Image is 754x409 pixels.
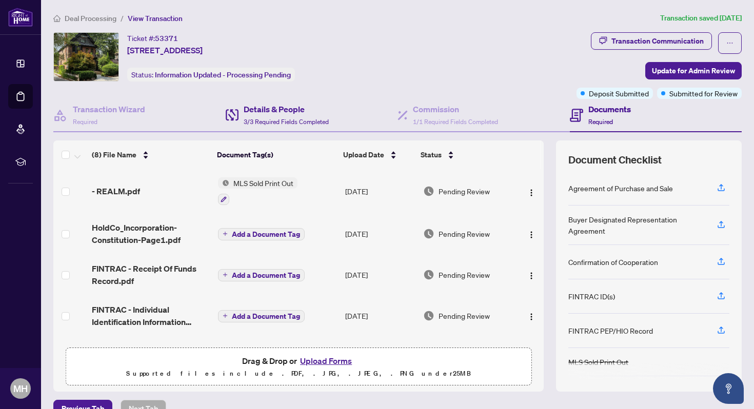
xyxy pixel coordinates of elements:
[341,336,419,377] td: [DATE]
[423,269,434,280] img: Document Status
[527,272,535,280] img: Logo
[416,140,513,169] th: Status
[423,186,434,197] img: Document Status
[527,189,535,197] img: Logo
[218,268,305,281] button: Add a Document Tag
[72,367,525,380] p: Supported files include .PDF, .JPG, .JPEG, .PNG under 25 MB
[645,62,742,79] button: Update for Admin Review
[65,14,116,23] span: Deal Processing
[523,183,540,199] button: Logo
[242,354,355,367] span: Drag & Drop or
[523,226,540,242] button: Logo
[127,68,295,81] div: Status:
[127,32,178,44] div: Ticket #:
[611,33,704,49] div: Transaction Communication
[121,12,124,24] li: /
[232,272,300,279] span: Add a Document Tag
[439,186,490,197] span: Pending Review
[588,103,631,115] h4: Documents
[223,231,228,236] span: plus
[341,295,419,336] td: [DATE]
[13,381,28,396] span: MH
[423,310,434,321] img: Document Status
[223,272,228,277] span: plus
[589,88,649,99] span: Deposit Submitted
[568,356,628,367] div: MLS Sold Print Out
[218,309,305,322] button: Add a Document Tag
[155,34,178,43] span: 53371
[568,153,662,167] span: Document Checklist
[73,118,97,126] span: Required
[213,140,339,169] th: Document Tag(s)
[726,39,733,47] span: ellipsis
[343,149,384,160] span: Upload Date
[8,8,33,27] img: logo
[127,44,203,56] span: [STREET_ADDRESS]
[297,354,355,367] button: Upload Forms
[244,118,329,126] span: 3/3 Required Fields Completed
[232,313,300,320] span: Add a Document Tag
[713,373,744,404] button: Open asap
[439,269,490,280] span: Pending Review
[155,70,291,79] span: Information Updated - Processing Pending
[568,214,705,236] div: Buyer Designated Representation Agreement
[413,103,498,115] h4: Commission
[218,177,297,205] button: Status IconMLS Sold Print Out
[92,303,210,328] span: FINTRAC - Individual Identification Information Record 1.pdf
[218,228,305,240] button: Add a Document Tag
[339,140,416,169] th: Upload Date
[341,169,419,213] td: [DATE]
[523,267,540,283] button: Logo
[88,140,213,169] th: (8) File Name
[218,227,305,240] button: Add a Document Tag
[527,313,535,321] img: Logo
[588,118,613,126] span: Required
[669,88,738,99] span: Submitted for Review
[568,256,658,268] div: Confirmation of Cooperation
[54,33,118,81] img: IMG-W12391152_1.jpg
[527,231,535,239] img: Logo
[92,185,140,197] span: - REALM.pdf
[92,221,210,246] span: HoldCo_Incorporation-Constitution-Page1.pdf
[423,228,434,239] img: Document Status
[568,182,673,194] div: Agreement of Purchase and Sale
[660,12,742,24] article: Transaction saved [DATE]
[218,269,305,281] button: Add a Document Tag
[341,254,419,295] td: [DATE]
[218,177,229,189] img: Status Icon
[128,14,183,23] span: View Transaction
[92,262,210,287] span: FINTRAC - Receipt Of Funds Record.pdf
[439,310,490,321] span: Pending Review
[53,15,61,22] span: home
[421,149,442,160] span: Status
[523,308,540,324] button: Logo
[73,103,145,115] h4: Transaction Wizard
[591,32,712,50] button: Transaction Communication
[413,118,498,126] span: 1/1 Required Fields Completed
[223,313,228,318] span: plus
[92,149,136,160] span: (8) File Name
[439,228,490,239] span: Pending Review
[218,310,305,322] button: Add a Document Tag
[229,177,297,189] span: MLS Sold Print Out
[66,348,531,386] span: Drag & Drop orUpload FormsSupported files include .PDF, .JPG, .JPEG, .PNG under25MB
[568,325,653,336] div: FINTRAC PEP/HIO Record
[341,213,419,254] td: [DATE]
[244,103,329,115] h4: Details & People
[232,231,300,238] span: Add a Document Tag
[652,63,735,79] span: Update for Admin Review
[568,291,615,302] div: FINTRAC ID(s)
